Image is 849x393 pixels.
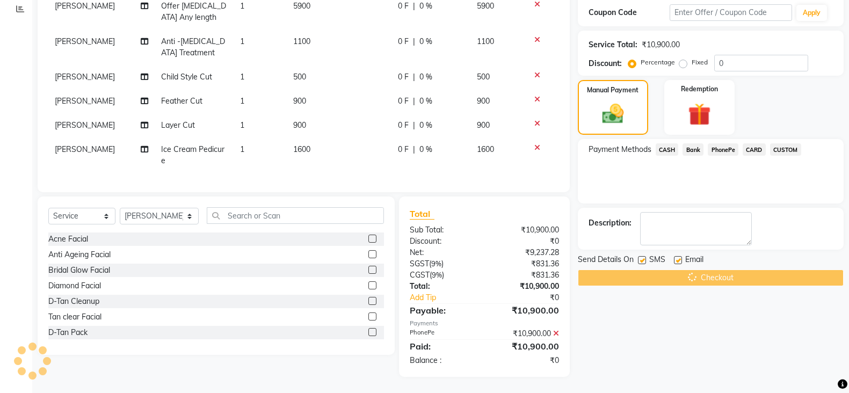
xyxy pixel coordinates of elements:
div: Diamond Facial [48,280,101,292]
label: Percentage [641,57,675,67]
span: Feather Cut [161,96,202,106]
div: ₹0 [484,236,567,247]
div: Payments [410,319,558,328]
div: D-Tan Pack [48,327,88,338]
span: Layer Cut [161,120,195,130]
a: Add Tip [402,292,498,303]
div: Balance : [402,355,484,366]
div: D-Tan Cleanup [48,296,99,307]
div: ( ) [402,258,484,270]
span: [PERSON_NAME] [55,144,115,154]
span: | [413,1,415,12]
span: Offer [MEDICAL_DATA] Any length [161,1,226,22]
img: _gift.svg [681,100,717,128]
span: 500 [477,72,490,82]
span: 1 [240,72,244,82]
div: Paid: [402,340,484,353]
span: 1100 [477,37,494,46]
span: [PERSON_NAME] [55,96,115,106]
span: 900 [477,120,490,130]
span: 0 % [419,71,432,83]
span: Send Details On [578,254,634,267]
span: 0 % [419,36,432,47]
span: 0 % [419,96,432,107]
span: CASH [656,143,679,156]
div: ₹10,900.00 [642,39,680,50]
span: 1 [240,37,244,46]
div: Coupon Code [589,7,670,18]
span: 1 [240,120,244,130]
span: SMS [649,254,665,267]
div: Net: [402,247,484,258]
label: Fixed [692,57,708,67]
span: Ice Cream Pedicure [161,144,224,165]
div: Discount: [589,58,622,69]
span: 1100 [293,37,310,46]
div: ₹10,900.00 [484,281,567,292]
span: Total [410,208,434,220]
span: Bank [683,143,703,156]
span: 9% [431,259,441,268]
img: _cash.svg [596,101,630,126]
input: Search or Scan [207,207,384,224]
div: PhonePe [402,328,484,339]
div: Discount: [402,236,484,247]
span: 900 [477,96,490,106]
span: [PERSON_NAME] [55,120,115,130]
div: Total: [402,281,484,292]
div: ₹9,237.28 [484,247,567,258]
span: 0 F [398,1,409,12]
span: 1600 [477,144,494,154]
span: CUSTOM [770,143,801,156]
span: [PERSON_NAME] [55,1,115,11]
div: ₹0 [484,355,567,366]
span: [PERSON_NAME] [55,37,115,46]
label: Manual Payment [587,85,638,95]
span: 0 F [398,71,409,83]
button: Apply [796,5,827,21]
span: 0 % [419,144,432,155]
div: Sub Total: [402,224,484,236]
span: 5900 [293,1,310,11]
span: CGST [410,270,430,280]
div: ₹10,900.00 [484,304,567,317]
span: | [413,71,415,83]
span: 0 % [419,1,432,12]
div: Anti Ageing Facial [48,249,111,260]
span: 0 F [398,36,409,47]
div: Bridal Glow Facial [48,265,110,276]
div: ( ) [402,270,484,281]
input: Enter Offer / Coupon Code [670,4,792,21]
div: ₹10,900.00 [484,340,567,353]
span: 0 % [419,120,432,131]
span: 900 [293,96,306,106]
div: Tan clear Facial [48,311,101,323]
span: [PERSON_NAME] [55,72,115,82]
span: 1 [240,96,244,106]
label: Redemption [681,84,718,94]
div: ₹0 [498,292,567,303]
span: SGST [410,259,429,268]
span: Anti -[MEDICAL_DATA] Treatment [161,37,225,57]
span: 9% [432,271,442,279]
span: CARD [743,143,766,156]
div: Description: [589,217,632,229]
span: Payment Methods [589,144,651,155]
div: ₹831.36 [484,258,567,270]
span: Email [685,254,703,267]
span: 0 F [398,96,409,107]
div: ₹10,900.00 [484,328,567,339]
span: 5900 [477,1,494,11]
span: 500 [293,72,306,82]
span: 1 [240,1,244,11]
div: ₹831.36 [484,270,567,281]
span: 0 F [398,120,409,131]
span: | [413,144,415,155]
span: 1 [240,144,244,154]
span: 0 F [398,144,409,155]
span: Child Style Cut [161,72,212,82]
span: 1600 [293,144,310,154]
span: | [413,96,415,107]
span: | [413,120,415,131]
div: Service Total: [589,39,637,50]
